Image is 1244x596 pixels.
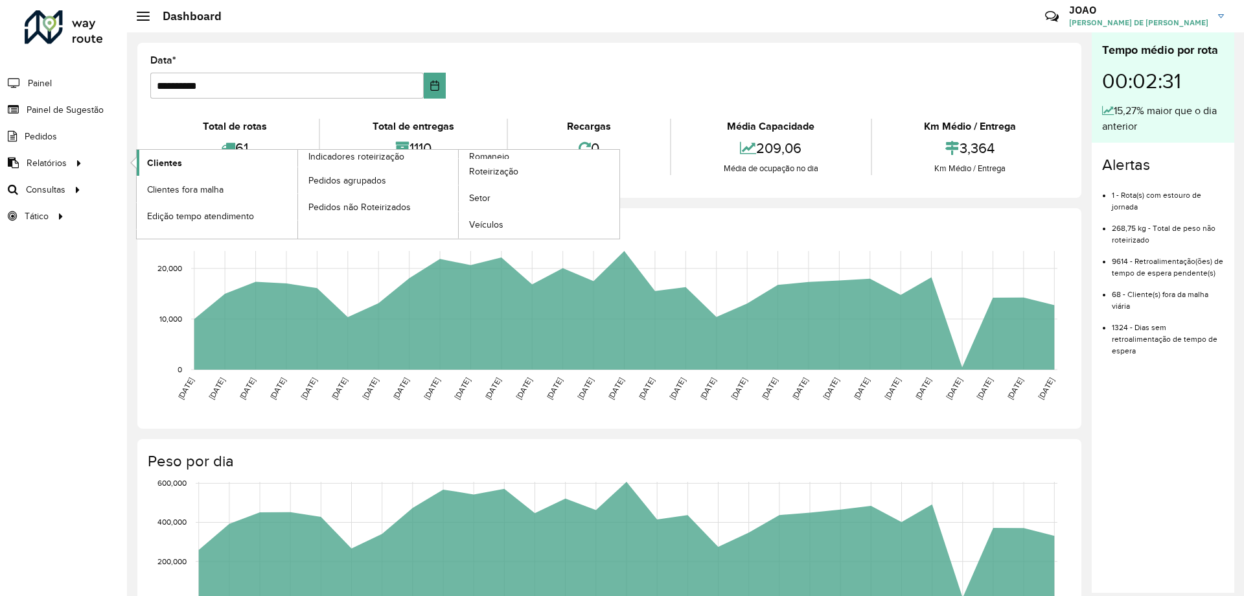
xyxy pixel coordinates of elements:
div: Total de rotas [154,119,316,134]
a: Pedidos agrupados [298,167,459,193]
h3: JOAO [1069,4,1208,16]
span: Consultas [26,183,65,197]
text: 20,000 [157,264,182,272]
div: 1110 [323,134,503,162]
div: Recargas [511,119,667,134]
span: [PERSON_NAME] DE [PERSON_NAME] [1069,17,1208,29]
span: Clientes fora malha [147,183,224,197]
span: Setor [469,191,490,205]
text: [DATE] [483,376,502,401]
span: Tático [25,209,49,223]
text: [DATE] [361,376,380,401]
span: Clientes [147,156,182,170]
text: [DATE] [606,376,625,401]
text: [DATE] [822,376,840,401]
span: Painel de Sugestão [27,103,104,117]
text: [DATE] [330,376,349,401]
text: [DATE] [760,376,779,401]
text: [DATE] [207,376,226,401]
text: [DATE] [453,376,472,401]
span: Painel [28,77,52,90]
div: 0 [511,134,667,162]
text: 600,000 [157,479,187,487]
text: [DATE] [545,376,564,401]
span: Roteirização [469,165,518,178]
text: [DATE] [852,376,871,401]
text: [DATE] [975,376,994,401]
span: Relatórios [27,156,67,170]
a: Veículos [459,212,619,238]
li: 1 - Rota(s) com estouro de jornada [1112,180,1224,213]
span: Pedidos não Roteirizados [308,200,411,214]
text: [DATE] [268,376,287,401]
text: [DATE] [1037,376,1055,401]
div: Tempo médio por rota [1102,42,1224,59]
a: Clientes fora malha [137,176,297,202]
div: 00:02:31 [1102,59,1224,103]
span: Pedidos [25,130,57,143]
h4: Peso por dia [148,452,1068,471]
button: Choose Date [424,73,446,99]
text: [DATE] [391,376,410,401]
a: Romaneio [298,150,620,239]
text: [DATE] [730,376,748,401]
span: Romaneio [469,150,509,163]
text: [DATE] [914,376,932,401]
a: Contato Rápido [1038,3,1066,30]
text: [DATE] [422,376,441,401]
text: [DATE] [576,376,595,401]
span: Pedidos agrupados [308,174,386,187]
li: 268,75 kg - Total de peso não roteirizado [1112,213,1224,246]
a: Indicadores roteirização [137,150,459,239]
text: [DATE] [1006,376,1024,401]
div: Média Capacidade [674,119,867,134]
label: Data [150,53,176,68]
text: [DATE] [637,376,656,401]
a: Setor [459,185,619,211]
text: 10,000 [159,315,182,323]
li: 1324 - Dias sem retroalimentação de tempo de espera [1112,312,1224,357]
li: 68 - Cliente(s) fora da malha viária [1112,279,1224,312]
a: Roteirização [459,159,619,185]
text: [DATE] [299,376,318,401]
text: [DATE] [698,376,717,401]
text: 0 [178,365,182,374]
a: Clientes [137,150,297,176]
div: 15,27% maior que o dia anterior [1102,103,1224,134]
text: [DATE] [944,376,963,401]
li: 9614 - Retroalimentação(ões) de tempo de espera pendente(s) [1112,246,1224,279]
h2: Dashboard [150,9,222,23]
text: [DATE] [668,376,687,401]
span: Veículos [469,218,503,232]
text: [DATE] [514,376,533,401]
text: 400,000 [157,518,187,527]
h4: Alertas [1102,156,1224,174]
a: Pedidos não Roteirizados [298,194,459,220]
div: Total de entregas [323,119,503,134]
div: Km Médio / Entrega [875,162,1065,175]
text: 200,000 [157,557,187,566]
div: Média de ocupação no dia [674,162,867,175]
text: [DATE] [176,376,195,401]
text: [DATE] [883,376,902,401]
text: [DATE] [790,376,809,401]
div: 61 [154,134,316,162]
a: Edição tempo atendimento [137,203,297,229]
div: Km Médio / Entrega [875,119,1065,134]
div: 3,364 [875,134,1065,162]
span: Indicadores roteirização [308,150,404,163]
text: [DATE] [238,376,257,401]
span: Edição tempo atendimento [147,209,254,223]
div: 209,06 [674,134,867,162]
